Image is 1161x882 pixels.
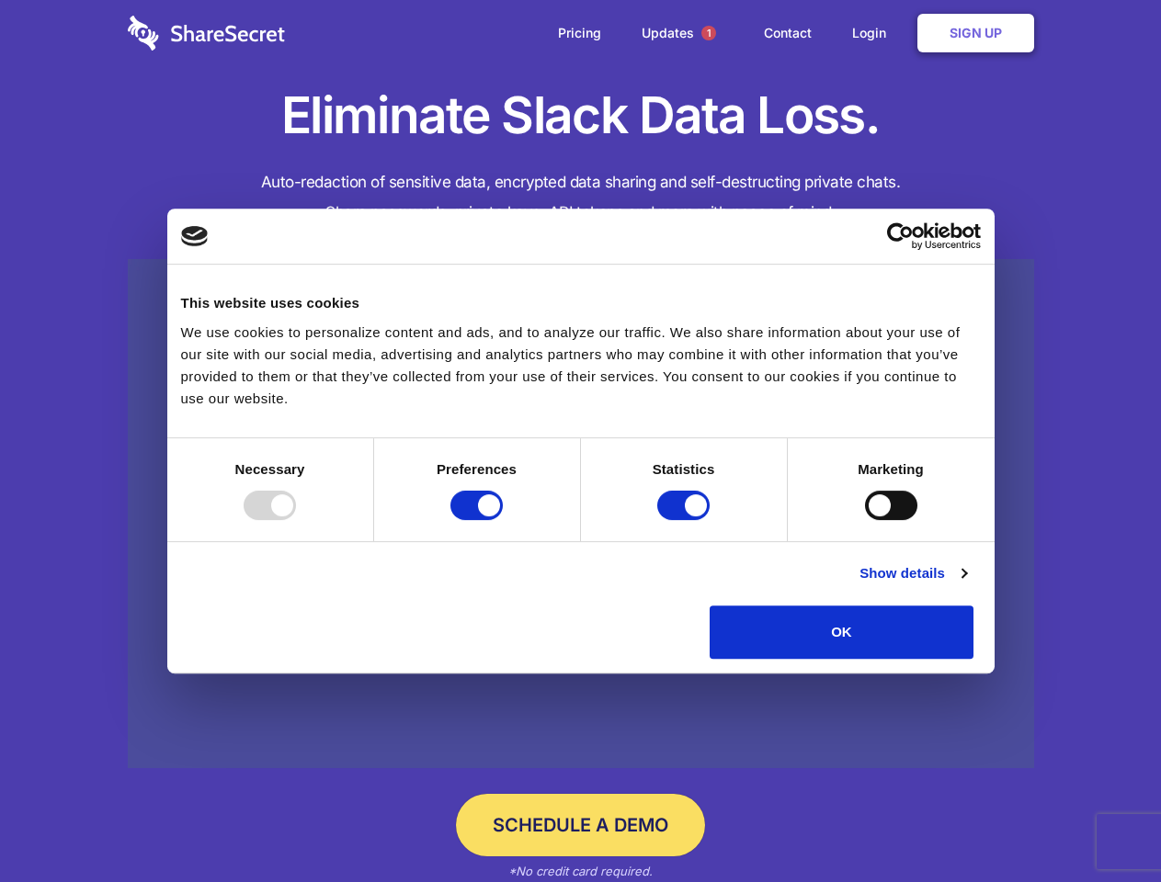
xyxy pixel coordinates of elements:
a: Schedule a Demo [456,794,705,856]
h4: Auto-redaction of sensitive data, encrypted data sharing and self-destructing private chats. Shar... [128,167,1034,228]
em: *No credit card required. [508,864,653,878]
a: Usercentrics Cookiebot - opens in a new window [820,222,981,250]
div: This website uses cookies [181,292,981,314]
a: Wistia video thumbnail [128,259,1034,769]
a: Login [834,5,914,62]
h1: Eliminate Slack Data Loss. [128,83,1034,149]
strong: Statistics [653,461,715,477]
img: logo [181,226,209,246]
img: logo-wordmark-white-trans-d4663122ce5f474addd5e946df7df03e33cb6a1c49d2221995e7729f52c070b2.svg [128,16,285,51]
a: Show details [859,562,966,584]
div: We use cookies to personalize content and ads, and to analyze our traffic. We also share informat... [181,322,981,410]
a: Pricing [540,5,620,62]
strong: Necessary [235,461,305,477]
a: Sign Up [917,14,1034,52]
a: Contact [746,5,830,62]
strong: Preferences [437,461,517,477]
span: 1 [701,26,716,40]
button: OK [710,605,973,659]
strong: Marketing [858,461,924,477]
